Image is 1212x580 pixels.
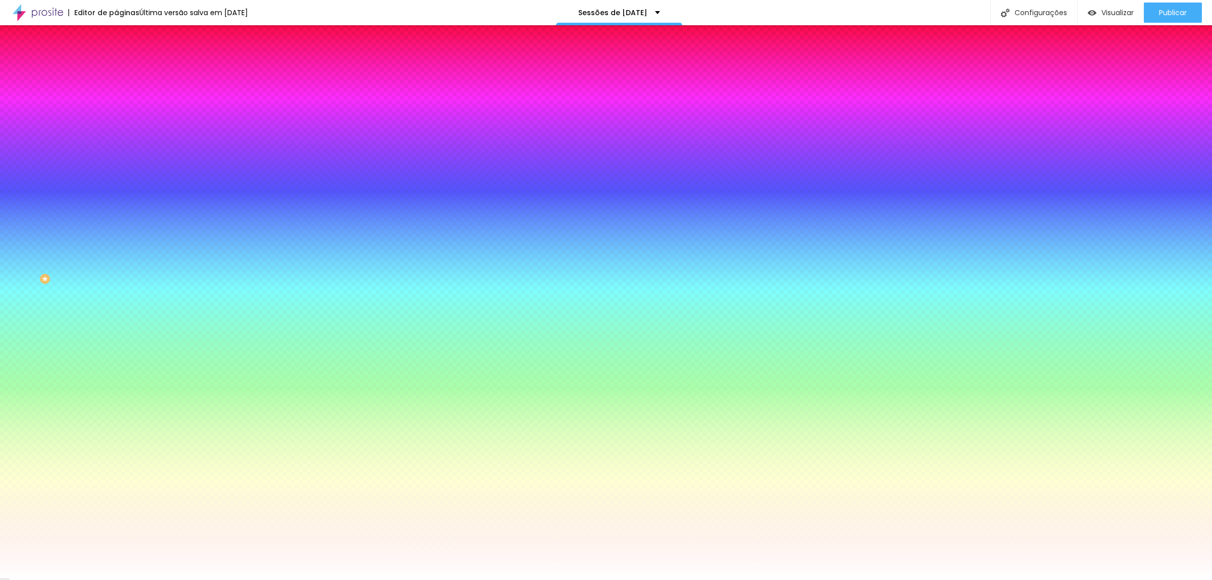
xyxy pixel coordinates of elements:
[578,9,647,16] p: Sessões de [DATE]
[1159,9,1187,17] span: Publicar
[68,9,139,16] div: Editor de páginas
[1088,9,1096,17] img: view-1.svg
[1101,9,1134,17] span: Visualizar
[1001,9,1009,17] img: Icone
[1144,3,1202,23] button: Publicar
[1078,3,1144,23] button: Visualizar
[139,9,248,16] div: Última versão salva em [DATE]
